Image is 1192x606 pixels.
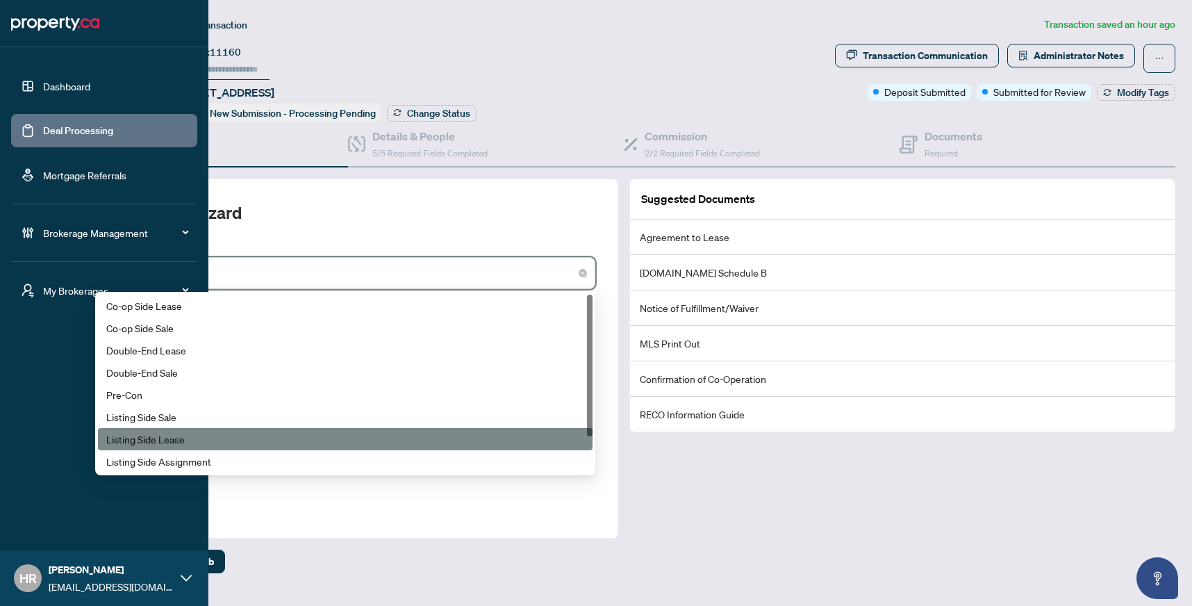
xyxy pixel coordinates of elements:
[106,298,584,313] div: Co-op Side Lease
[1007,44,1135,67] button: Administrator Notes
[21,284,35,297] span: user-switch
[49,579,174,594] span: [EMAIL_ADDRESS][DOMAIN_NAME]
[993,84,1086,99] span: Submitted for Review
[173,19,247,31] span: View Transaction
[98,295,593,317] div: Co-op Side Lease
[210,46,241,58] span: 11160
[925,128,982,145] h4: Documents
[630,220,1175,255] li: Agreement to Lease
[925,148,958,158] span: Required
[1097,84,1175,101] button: Modify Tags
[19,568,37,588] span: HR
[172,104,381,122] div: Status:
[1034,44,1124,67] span: Administrator Notes
[106,365,584,380] div: Double-End Sale
[645,148,760,158] span: 2/2 Required Fields Completed
[106,432,584,447] div: Listing Side Lease
[835,44,999,67] button: Transaction Communication
[43,169,126,181] a: Mortgage Referrals
[98,361,593,384] div: Double-End Sale
[1136,557,1178,599] button: Open asap
[630,397,1175,432] li: RECO Information Guide
[387,105,477,122] button: Change Status
[104,260,587,286] span: Listing Side Lease
[579,269,587,277] span: close-circle
[106,454,584,469] div: Listing Side Assignment
[884,84,966,99] span: Deposit Submitted
[172,84,274,101] span: [STREET_ADDRESS]
[641,190,755,208] article: Suggested Documents
[106,343,584,358] div: Double-End Lease
[630,361,1175,397] li: Confirmation of Co-Operation
[43,124,113,137] a: Deal Processing
[372,128,488,145] h4: Details & People
[43,80,90,92] a: Dashboard
[106,409,584,425] div: Listing Side Sale
[1117,88,1169,97] span: Modify Tags
[630,255,1175,290] li: [DOMAIN_NAME] Schedule B
[1018,51,1028,60] span: solution
[95,484,595,499] label: Exclusive
[98,428,593,450] div: Listing Side Lease
[407,108,470,118] span: Change Status
[863,44,988,67] div: Transaction Communication
[106,387,584,402] div: Pre-Con
[630,290,1175,326] li: Notice of Fulfillment/Waiver
[49,562,174,578] span: [PERSON_NAME]
[645,128,760,145] h4: Commission
[98,406,593,428] div: Listing Side Sale
[630,326,1175,361] li: MLS Print Out
[98,339,593,361] div: Double-End Lease
[1154,54,1164,63] span: ellipsis
[43,225,188,240] span: Brokerage Management
[43,283,188,298] span: My Brokerages
[98,450,593,473] div: Listing Side Assignment
[106,320,584,336] div: Co-op Side Sale
[372,148,488,158] span: 5/5 Required Fields Completed
[98,317,593,339] div: Co-op Side Sale
[95,240,595,256] label: Transaction Type
[11,13,99,35] img: logo
[98,384,593,406] div: Pre-Con
[1044,17,1175,33] article: Transaction saved an hour ago
[210,107,376,120] span: New Submission - Processing Pending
